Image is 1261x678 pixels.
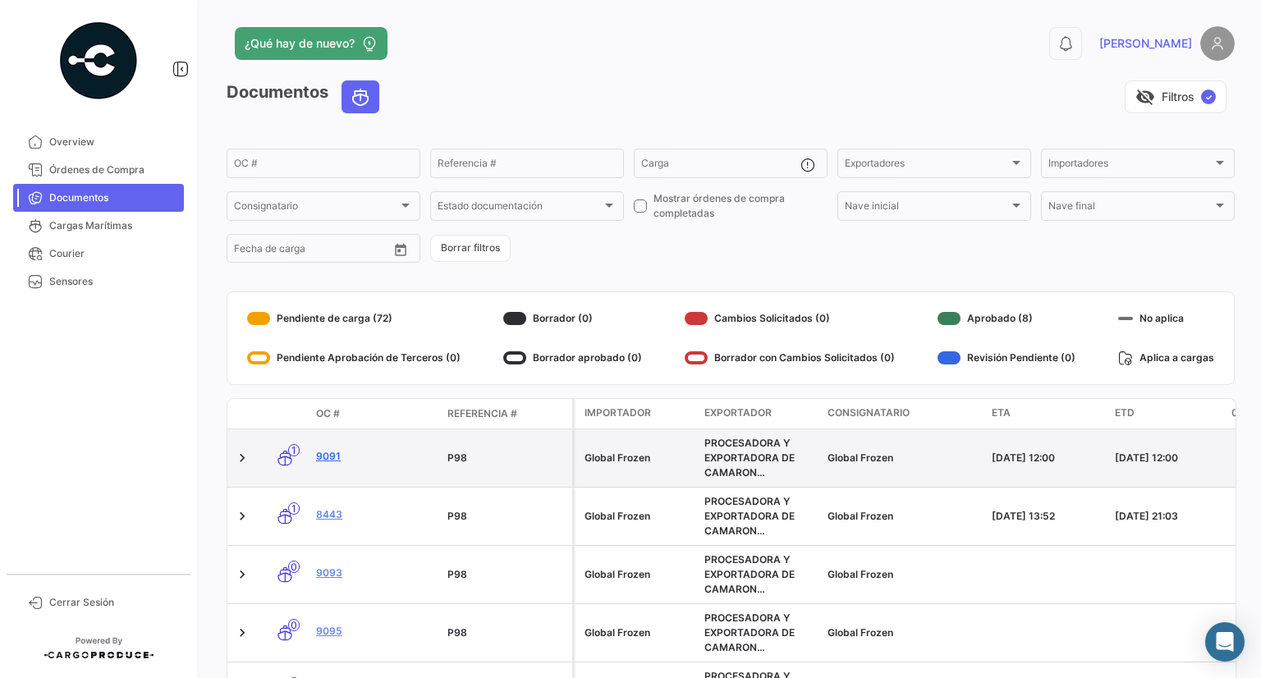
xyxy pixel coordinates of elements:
input: Hasta [275,245,349,257]
div: [DATE] 12:00 [992,451,1102,465]
a: Expand/Collapse Row [234,625,250,641]
span: Global Frozen [828,626,893,639]
div: Aprobado (8) [938,305,1075,332]
span: Cerrar Sesión [49,595,177,610]
span: 1 [288,502,300,515]
a: Órdenes de Compra [13,156,184,184]
datatable-header-cell: ETD [1108,399,1231,428]
span: Exportadores [845,160,1009,172]
div: PROCESADORA Y EXPORTADORA DE CAMARON PROCAMARONEX C. LTDA. [704,494,814,538]
div: Pendiente de carga (72) [247,305,461,332]
div: Global Frozen [585,509,691,524]
span: Importadores [1048,160,1213,172]
span: Global Frozen [828,510,893,522]
datatable-header-cell: Referencia # [441,400,572,428]
a: Overview [13,128,184,156]
button: Borrar filtros [430,235,511,262]
span: Global Frozen [828,451,893,464]
span: Importador [585,405,651,420]
a: Courier [13,240,184,268]
datatable-header-cell: Consignatario [821,399,985,428]
span: OC # [316,406,340,421]
span: Documentos [49,190,177,205]
img: powered-by.png [57,20,140,102]
div: PROCESADORA Y EXPORTADORA DE CAMARON PROCAMARONEX C. LTDA. [704,611,814,655]
span: ETA [992,405,1011,420]
div: Aplica a cargas [1118,345,1214,371]
div: [DATE] 12:00 [1115,451,1225,465]
a: 9091 [316,449,434,464]
datatable-header-cell: Modo de Transporte [260,407,310,420]
input: Desde [234,245,264,257]
div: Pendiente Aprobación de Terceros (0) [247,345,461,371]
div: P98 [447,625,566,640]
span: Consignatario [234,203,398,214]
div: Cambios Solicitados (0) [685,305,895,332]
div: Global Frozen [585,567,691,582]
span: ETD [1115,405,1135,420]
button: Ocean [342,81,378,112]
a: Expand/Collapse Row [234,508,250,525]
div: Borrador aprobado (0) [503,345,642,371]
span: 0 [288,561,300,573]
span: Sensores [49,274,177,289]
span: ¿Qué hay de nuevo? [245,35,355,52]
a: Cargas Marítimas [13,212,184,240]
h3: Documentos [227,80,384,113]
span: Estado documentación [438,203,602,214]
div: Borrador con Cambios Solicitados (0) [685,345,895,371]
span: Exportador [704,405,772,420]
div: P98 [447,451,566,465]
a: Sensores [13,268,184,295]
button: Open calendar [388,237,413,262]
span: Cargas Marítimas [49,218,177,233]
img: placeholder-user.png [1200,26,1235,61]
div: Revisión Pendiente (0) [938,345,1075,371]
span: Referencia # [447,406,517,421]
div: Abrir Intercom Messenger [1205,622,1245,662]
datatable-header-cell: Importador [575,399,698,428]
div: Global Frozen [585,451,691,465]
a: 9093 [316,566,434,580]
button: ¿Qué hay de nuevo? [235,27,387,60]
a: Expand/Collapse Row [234,566,250,583]
span: 1 [288,444,300,456]
span: Overview [49,135,177,149]
div: PROCESADORA Y EXPORTADORA DE CAMARON PROCAMARONEX C. LTDA. [704,552,814,597]
span: Mostrar órdenes de compra completadas [653,191,828,221]
datatable-header-cell: OC # [310,400,441,428]
a: Documentos [13,184,184,212]
div: P98 [447,567,566,582]
div: [DATE] 13:52 [992,509,1102,524]
a: Expand/Collapse Row [234,450,250,466]
button: visibility_offFiltros✓ [1125,80,1227,113]
a: 8443 [316,507,434,522]
span: Global Frozen [828,568,893,580]
div: Global Frozen [585,625,691,640]
div: [DATE] 21:03 [1115,509,1225,524]
datatable-header-cell: ETA [985,399,1108,428]
span: Consignatario [828,405,910,420]
span: 0 [288,619,300,631]
span: Nave final [1048,203,1213,214]
div: PROCESADORA Y EXPORTADORA DE CAMARON PROCAMARONEX C. LTDA. [704,436,814,480]
span: Courier [49,246,177,261]
div: No aplica [1118,305,1214,332]
span: [PERSON_NAME] [1099,35,1192,52]
span: visibility_off [1135,87,1155,107]
span: Nave inicial [845,203,1009,214]
a: 9095 [316,624,434,639]
div: P98 [447,509,566,524]
span: Órdenes de Compra [49,163,177,177]
span: ✓ [1201,89,1216,104]
div: Borrador (0) [503,305,642,332]
datatable-header-cell: Exportador [698,399,821,428]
